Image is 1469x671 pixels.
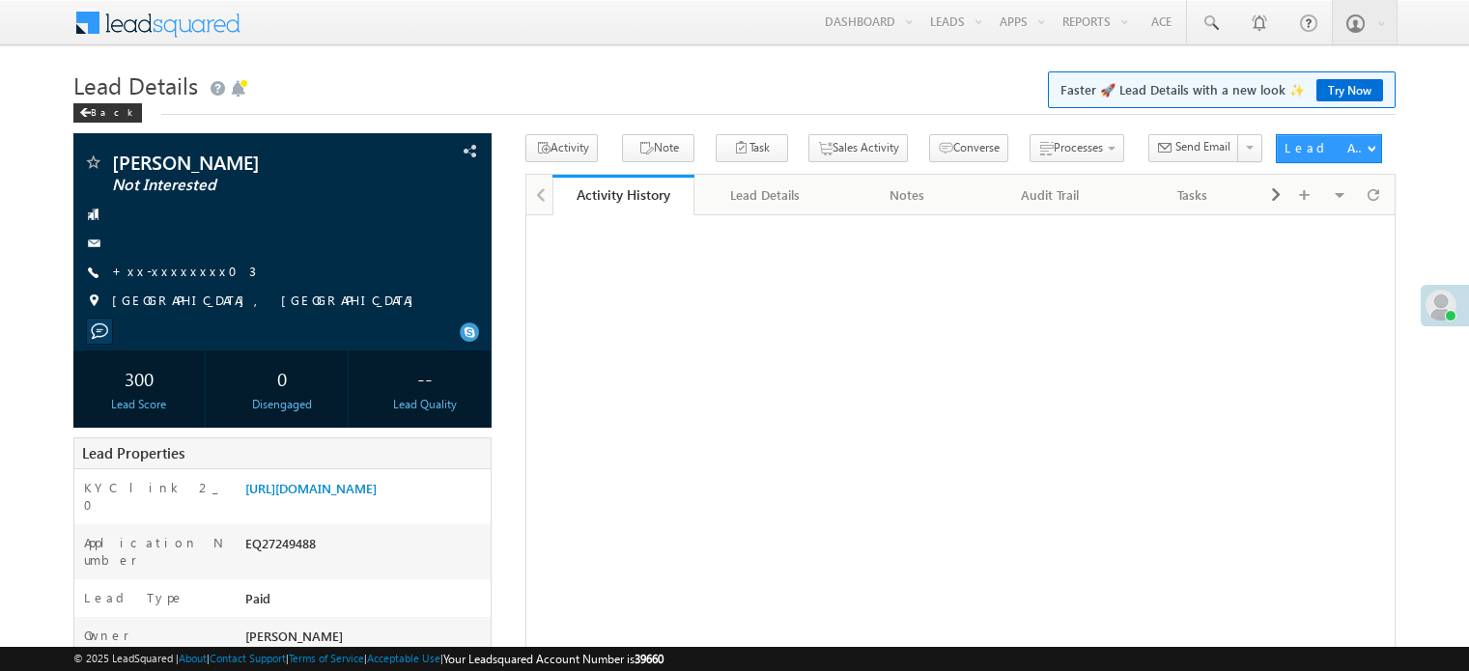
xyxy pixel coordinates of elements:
span: Lead Details [73,70,198,100]
span: Lead Properties [82,443,184,462]
span: [PERSON_NAME] [245,628,343,644]
button: Send Email [1148,134,1239,162]
div: EQ27249488 [240,534,491,561]
div: Lead Score [78,396,200,413]
div: -- [364,360,486,396]
button: Note [622,134,694,162]
span: Faster 🚀 Lead Details with a new look ✨ [1060,80,1383,99]
span: Not Interested [112,176,371,195]
label: Lead Type [84,589,184,606]
a: Lead Details [694,175,836,215]
div: Paid [240,589,491,616]
button: Task [716,134,788,162]
span: Send Email [1175,138,1230,155]
label: Application Number [84,534,225,569]
a: Terms of Service [289,652,364,664]
a: Acceptable Use [367,652,440,664]
div: Activity History [567,185,680,204]
button: Processes [1030,134,1124,162]
a: Contact Support [210,652,286,664]
a: +xx-xxxxxxxx03 [112,263,256,279]
a: Audit Trail [979,175,1121,215]
a: Notes [837,175,979,215]
div: Lead Quality [364,396,486,413]
div: Lead Details [710,183,819,207]
div: 0 [221,360,343,396]
div: Back [73,103,142,123]
span: [PERSON_NAME] [112,153,371,172]
span: © 2025 LeadSquared | | | | | [73,650,664,668]
a: [URL][DOMAIN_NAME] [245,480,377,496]
label: KYC link 2_0 [84,479,225,514]
button: Sales Activity [808,134,908,162]
div: Lead Actions [1285,139,1367,156]
a: Try Now [1316,79,1383,101]
label: Owner [84,627,129,644]
div: Tasks [1138,183,1247,207]
div: 300 [78,360,200,396]
span: [GEOGRAPHIC_DATA], [GEOGRAPHIC_DATA] [112,292,423,311]
div: Notes [853,183,962,207]
span: Processes [1054,140,1103,154]
button: Converse [929,134,1008,162]
div: Disengaged [221,396,343,413]
a: Activity History [552,175,694,215]
a: Tasks [1122,175,1264,215]
span: Your Leadsquared Account Number is [443,652,664,666]
button: Activity [525,134,598,162]
a: Back [73,102,152,119]
a: About [179,652,207,664]
div: Audit Trail [995,183,1104,207]
span: 39660 [635,652,664,666]
button: Lead Actions [1276,134,1382,163]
